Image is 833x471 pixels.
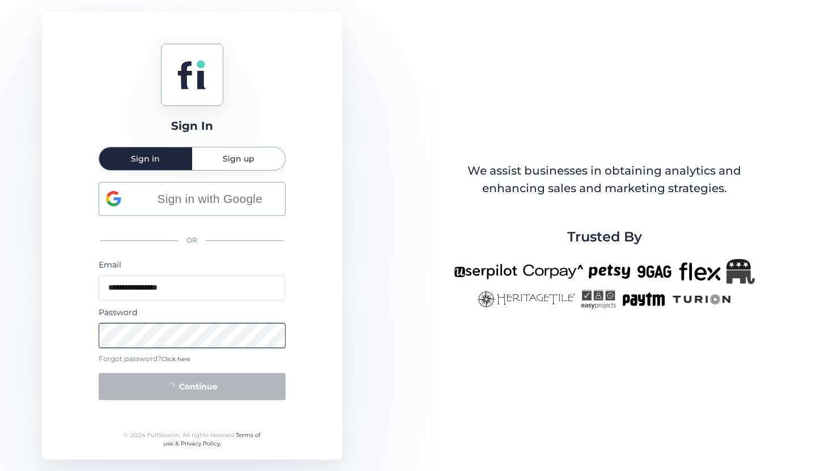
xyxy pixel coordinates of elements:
img: 9gag-new.png [636,259,673,284]
img: heritagetile-new.png [477,290,575,309]
img: petsy-new.png [589,259,630,284]
div: Password [99,306,286,319]
div: OR [99,228,286,253]
div: Forgot password? [99,354,286,364]
span: Click here [161,355,190,363]
div: Email [99,258,286,271]
img: paytm-new.png [622,290,665,309]
img: corpay-new.png [523,259,583,284]
img: userpilot-new.png [454,259,517,284]
button: Continue [99,373,286,400]
div: © 2024 FullSession. All rights reserved. [118,431,265,448]
img: Republicanlogo-bw.png [726,259,755,284]
span: Trusted By [567,226,642,248]
img: turion-new.png [671,290,733,309]
img: flex-new.png [679,259,721,284]
img: easyprojects-new.png [581,290,616,309]
div: We assist businesses in obtaining analytics and enhancing sales and marketing strategies. [455,162,754,198]
div: Sign In [171,117,213,135]
span: Sign in with Google [142,189,278,208]
span: Sign in [131,155,160,163]
span: Sign up [223,155,254,163]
